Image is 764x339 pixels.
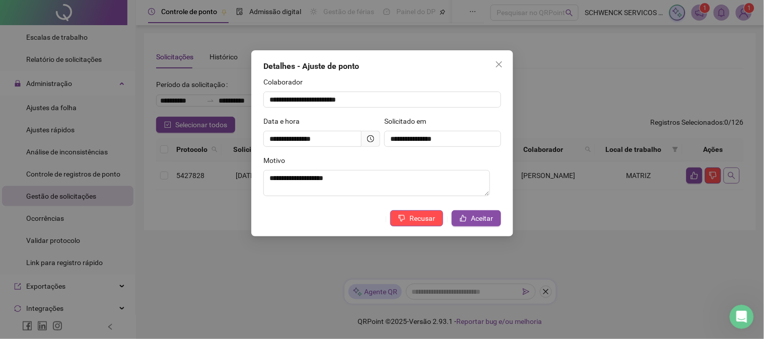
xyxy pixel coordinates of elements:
[495,60,503,68] span: close
[263,116,306,127] label: Data e hora
[263,155,292,166] label: Motivo
[263,76,309,88] label: Colaborador
[398,215,405,222] span: dislike
[390,210,443,226] button: Recusar
[367,135,374,142] span: clock-circle
[384,116,433,127] label: Solicitado em
[471,213,493,224] span: Aceitar
[452,210,501,226] button: Aceitar
[263,60,501,72] div: Detalhes - Ajuste de ponto
[730,305,754,329] iframe: Intercom live chat
[460,215,467,222] span: like
[491,56,507,72] button: Close
[409,213,435,224] span: Recusar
